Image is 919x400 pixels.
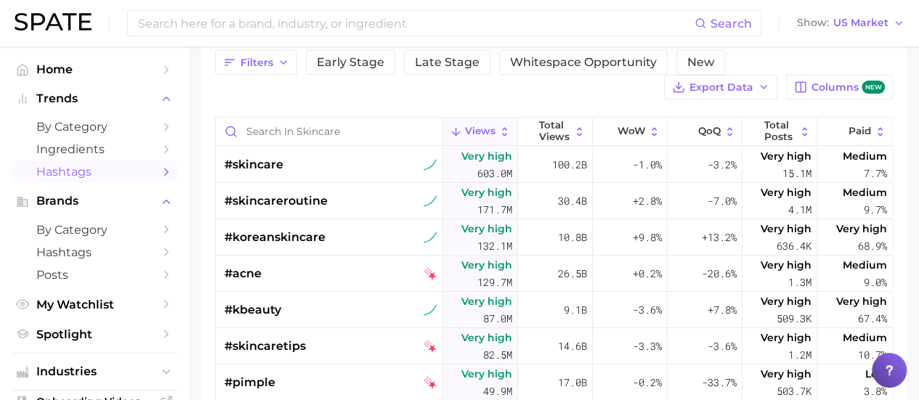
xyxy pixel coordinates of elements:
button: Industries [12,361,177,383]
span: Very high [761,220,811,237]
span: +7.8% [708,301,737,319]
input: Search here for a brand, industry, or ingredient [137,11,695,36]
button: #skincaretiktok sustained riserVery high603.0m100.2b-1.0%-3.2%Very high15.1mMedium7.7% [216,147,892,183]
span: Very high [461,147,512,165]
span: Columns [811,81,885,94]
img: SPATE [15,13,92,30]
img: tiktok sustained riser [424,158,437,171]
span: #pimple [224,374,275,391]
span: Search [710,17,752,30]
span: Low [865,365,887,383]
span: Very high [836,293,887,310]
span: #acne [224,265,262,282]
span: 3.8% [864,383,887,400]
span: Very high [461,184,512,201]
span: Late Stage [415,57,479,68]
button: Export Data [664,75,777,99]
span: 603.0m [477,165,512,182]
span: 10.7% [858,346,887,364]
span: WoW [617,126,645,137]
img: tiktok sustained riser [424,231,437,244]
button: #acnetiktok falling starVery high129.7m26.5b+0.2%-20.6%Very high1.3mMedium9.0% [216,256,892,292]
button: Trends [12,88,177,110]
span: Medium [843,256,887,274]
span: +9.8% [633,229,662,246]
span: US Market [833,19,888,27]
button: QoQ [668,118,742,146]
span: 17.0b [558,374,587,391]
span: New [687,57,714,68]
img: tiktok sustained riser [424,195,437,208]
span: Industries [36,365,153,378]
span: 132.1m [477,237,512,255]
span: -0.2% [633,374,662,391]
span: 68.9% [858,237,887,255]
button: Total Posts [742,118,817,146]
span: 10.8b [558,229,587,246]
button: #koreanskincaretiktok sustained riserVery high132.1m10.8b+9.8%+13.2%Very high636.4kVery high68.9% [216,219,892,256]
span: 9.1b [564,301,587,319]
span: 509.3k [777,310,811,327]
span: 129.7m [477,274,512,291]
span: Very high [461,329,512,346]
span: 171.7m [477,201,512,219]
span: Paid [849,126,871,137]
span: QoQ [698,126,721,137]
span: 636.4k [777,237,811,255]
input: Search in skincare [216,118,442,145]
span: Very high [761,184,811,201]
span: Very high [461,220,512,237]
span: #skincare [224,156,283,174]
a: by Category [12,219,177,241]
img: tiktok falling star [424,267,437,280]
span: -3.6% [633,301,662,319]
span: 1.3m [788,274,811,291]
span: Brands [36,195,153,208]
span: Trends [36,92,153,105]
span: -3.6% [708,338,737,355]
span: Hashtags [36,245,153,259]
span: Very high [836,220,887,237]
span: 26.5b [558,265,587,282]
span: 67.4% [858,310,887,327]
span: Views [465,126,495,137]
span: 9.7% [864,201,887,219]
button: Filters [215,50,297,75]
span: Very high [461,256,512,274]
span: Medium [843,329,887,346]
span: -33.7% [702,374,737,391]
span: -3.2% [708,156,737,174]
img: tiktok sustained riser [424,303,437,317]
button: Views [443,118,518,146]
span: Medium [843,147,887,165]
span: Whitespace Opportunity [510,57,657,68]
button: ShowUS Market [793,14,908,33]
button: WoW [593,118,668,146]
button: #skincaretipstiktok falling starVery high82.5m14.6b-3.3%-3.6%Very high1.2mMedium10.7% [216,328,892,364]
span: Early Stage [317,57,384,68]
span: Filters [240,57,273,69]
span: 503.7k [777,383,811,400]
span: Very high [761,329,811,346]
a: Home [12,58,177,81]
span: 14.6b [558,338,587,355]
span: #kbeauty [224,301,281,319]
span: 100.2b [552,156,587,174]
span: +13.2% [702,229,737,246]
span: Very high [461,365,512,383]
span: 9.0% [864,274,887,291]
span: 15.1m [782,165,811,182]
span: -7.0% [708,192,737,210]
button: Brands [12,190,177,212]
span: #skincareroutine [224,192,328,210]
span: Spotlight [36,327,153,341]
span: 49.9m [483,383,512,400]
span: by Category [36,120,153,134]
span: new [862,81,885,94]
span: Hashtags [36,165,153,179]
span: -3.3% [633,338,662,355]
button: Total Views [518,118,593,146]
span: Very high [461,293,512,310]
span: by Category [36,223,153,237]
span: Home [36,62,153,76]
